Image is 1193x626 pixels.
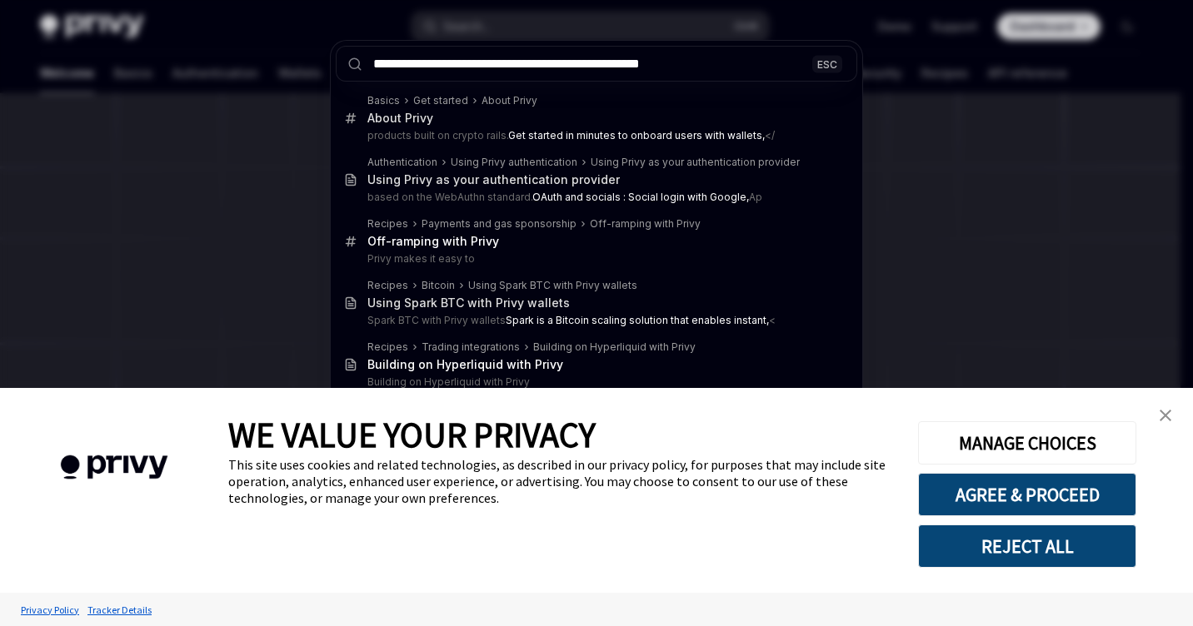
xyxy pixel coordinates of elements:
div: Recipes [367,279,408,292]
b: Spark is a Bitcoin scaling solution that enables instant, [506,314,769,326]
div: Get started [413,94,468,107]
p: products built on crypto rails. [367,129,822,142]
mark: < [506,314,776,326]
p: Building on Hyperliquid with Privy [367,375,822,389]
div: ESC [812,55,842,72]
img: company logo [25,431,203,504]
a: Privacy Policy [17,595,83,624]
div: Off-ramping with Privy [590,217,701,231]
div: About Privy [482,94,537,107]
b: OAuth and socials : Social login with Google, [532,191,749,203]
div: Recipes [367,217,408,231]
button: MANAGE CHOICES [918,421,1136,465]
a: Tracker Details [83,595,156,624]
div: This site uses cookies and related technologies, as described in our privacy policy, for purposes... [228,456,893,506]
div: Recipes [367,340,408,354]
div: Basics [367,94,400,107]
div: Using Privy as your authentication provider [591,156,800,169]
div: Bitcoin [422,279,455,292]
p: Privy makes it easy to [367,252,822,266]
div: Using Spark BTC with Privy wallets [468,279,637,292]
div: About Privy [367,111,433,126]
span: WE VALUE YOUR PRIVACY [228,413,596,456]
div: Trading integrations [422,340,520,354]
div: Using Privy authentication [451,156,577,169]
b: Building on Hyperliquid with Privy [367,357,563,371]
a: close banner [1149,399,1182,432]
div: Payments and gas sponsorship [422,217,577,231]
button: REJECT ALL [918,524,1136,568]
div: Building on Hyperliquid with Privy [533,340,696,354]
button: AGREE & PROCEED [918,473,1136,516]
b: Get started in minutes to onboard users with wallets, [508,129,765,142]
p: Spark BTC with Privy wallets [367,314,822,327]
div: Authentication [367,156,437,169]
b: Off-ramping with Privy [367,234,499,248]
div: Using Privy as your authentication provider [367,172,620,187]
div: Using Spark BTC with Privy wallets [367,296,570,311]
mark: </ [508,129,775,142]
img: close banner [1160,410,1171,421]
p: based on the WebAuthn standard. Ap [367,191,822,204]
